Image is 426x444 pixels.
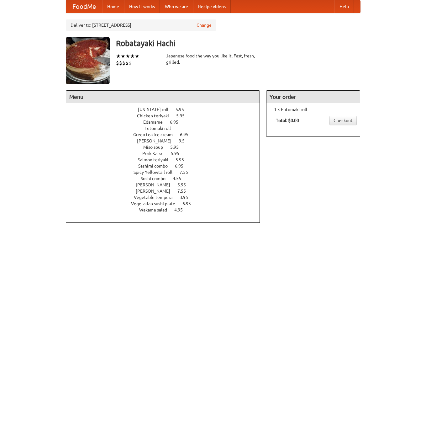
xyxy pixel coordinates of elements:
[143,145,190,150] a: Miso soup 5.95
[135,53,139,60] li: ★
[116,37,360,50] h3: Robatayaki Hachi
[142,151,191,156] a: Pork Katsu 5.95
[334,0,354,13] a: Help
[129,60,132,67] li: $
[136,182,176,187] span: [PERSON_NAME]
[173,176,187,181] span: 4.55
[266,91,360,103] h4: Your order
[180,195,194,200] span: 3.95
[177,189,192,194] span: 7.55
[175,163,190,169] span: 6.95
[180,170,194,175] span: 7.55
[102,0,124,13] a: Home
[143,120,169,125] span: Edamame
[276,118,299,123] b: Total: $0.00
[139,207,194,212] a: Wakame salad 4.95
[141,176,193,181] a: Sushi combo 4.55
[133,132,179,137] span: Green tea ice cream
[136,189,197,194] a: [PERSON_NAME] 7.55
[193,0,231,13] a: Recipe videos
[66,19,216,31] div: Deliver to: [STREET_ADDRESS]
[125,60,129,67] li: $
[137,138,196,143] a: [PERSON_NAME] 9.5
[66,0,102,13] a: FoodMe
[133,132,200,137] a: Green tea ice cream 6.95
[142,151,170,156] span: Pork Katsu
[143,145,169,150] span: Miso soup
[134,195,200,200] a: Vegetable tempura 3.95
[329,116,357,125] a: Checkout
[66,37,110,84] img: angular.jpg
[138,107,175,112] span: [US_STATE] roll
[197,22,212,28] a: Change
[138,107,196,112] a: [US_STATE] roll 5.95
[160,0,193,13] a: Who we are
[138,157,196,162] a: Salmon teriyaki 5.95
[182,201,197,206] span: 6.95
[145,126,177,131] span: Futomaki roll
[137,113,175,118] span: Chicken teriyaki
[170,145,185,150] span: 5.95
[125,53,130,60] li: ★
[136,182,197,187] a: [PERSON_NAME] 5.95
[174,207,189,212] span: 4.95
[141,176,172,181] span: Sushi combo
[143,120,190,125] a: Edamame 6.95
[137,138,178,143] span: [PERSON_NAME]
[138,157,175,162] span: Salmon teriyaki
[137,113,196,118] a: Chicken teriyaki 5.95
[122,60,125,67] li: $
[138,163,174,169] span: Sashimi combo
[176,107,190,112] span: 5.95
[124,0,160,13] a: How it works
[130,53,135,60] li: ★
[136,189,176,194] span: [PERSON_NAME]
[179,138,191,143] span: 9.5
[171,151,186,156] span: 5.95
[138,163,195,169] a: Sashimi combo 6.95
[66,91,260,103] h4: Menu
[176,157,190,162] span: 5.95
[177,182,192,187] span: 5.95
[134,195,179,200] span: Vegetable tempura
[180,132,195,137] span: 6.95
[119,60,122,67] li: $
[145,126,189,131] a: Futomaki roll
[134,170,179,175] span: Spicy Yellowtail roll
[121,53,125,60] li: ★
[131,201,202,206] a: Vegetarian sushi plate 6.95
[131,201,181,206] span: Vegetarian sushi plate
[139,207,173,212] span: Wakame salad
[270,106,357,113] li: 1 × Futomaki roll
[166,53,260,65] div: Japanese food the way you like it. Fast, fresh, grilled.
[116,60,119,67] li: $
[116,53,121,60] li: ★
[170,120,185,125] span: 6.95
[134,170,200,175] a: Spicy Yellowtail roll 7.55
[176,113,191,118] span: 5.95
